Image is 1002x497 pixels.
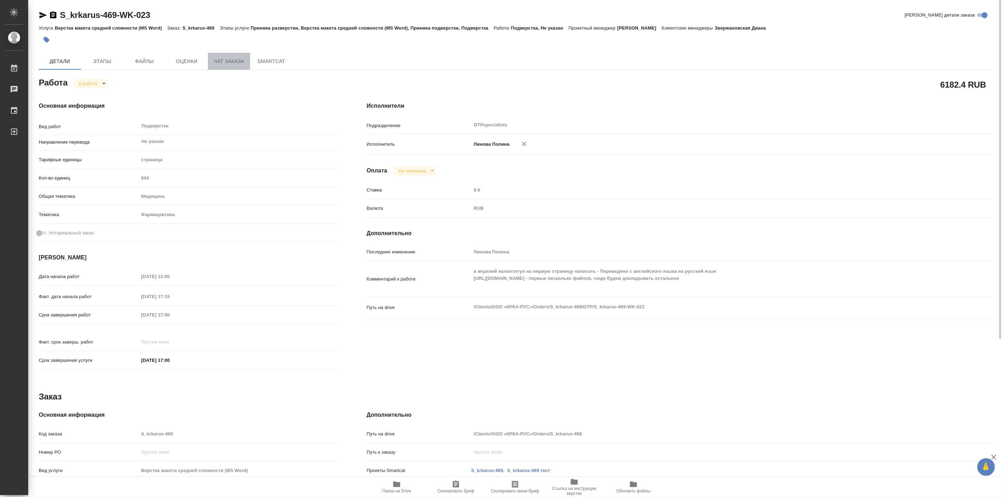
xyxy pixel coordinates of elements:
p: Срок завершения работ [39,312,139,319]
p: Путь к заказу [367,449,471,456]
span: Файлы [128,57,161,66]
p: Срок завершения услуги [39,357,139,364]
input: Пустое поле [139,337,200,347]
h4: Основная информация [39,102,339,110]
button: Скопировать ссылку для ЯМессенджера [39,11,47,19]
p: Приемка разверстки, Верстка макета средней сложности (MS Word), Приемка подверстки, Подверстка [251,25,494,31]
p: Вид работ [39,123,139,130]
button: В работе [76,81,100,87]
button: Скопировать мини-бриф [485,477,545,497]
textarea: в верхний колонтитул на первую страницу написать - Переведено с английского языка на русский язык... [471,265,942,291]
input: Пустое поле [139,465,339,476]
p: Верстка макета средней сложности (MS Word) [55,25,167,31]
p: Путь на drive [367,304,471,311]
button: Обновить файлы [604,477,663,497]
button: Удалить исполнителя [517,136,532,152]
p: Исполнитель [367,141,471,148]
button: Не оплачена [396,168,428,174]
h4: Основная информация [39,411,339,419]
input: Пустое поле [139,173,339,183]
p: Факт. срок заверш. работ [39,339,139,346]
p: Последнее изменение [367,249,471,256]
h4: Оплата [367,166,388,175]
p: Заказ: [167,25,182,31]
button: Папка на Drive [367,477,426,497]
p: Проекты Smartcat [367,467,471,474]
span: 🙏 [980,460,992,474]
p: Дата начала работ [39,273,139,280]
p: Вид услуги [39,467,139,474]
div: Фармацевтика [139,209,339,221]
textarea: /Clients/ООО «КРКА-РУС»/Orders/S_krkarus-469/DTP/S_krkarus-469-WK-023 [471,301,942,313]
h4: [PERSON_NAME] [39,253,339,262]
p: Направление перевода [39,139,139,146]
p: Подверстка, Не указан [511,25,569,31]
input: Пустое поле [139,271,200,282]
p: Работа [494,25,511,31]
div: страница [139,154,339,166]
p: Линова Полина [471,141,510,148]
h2: 6182.4 RUB [940,78,986,90]
div: RUB [471,202,942,214]
span: Нотариальный заказ [49,229,94,237]
p: S_krkarus-469 [183,25,220,31]
span: Детали [43,57,77,66]
h2: Работа [39,76,68,88]
p: Факт. дата начала работ [39,293,139,300]
p: Комментарий к работе [367,276,471,283]
p: Путь на drive [367,430,471,438]
p: Подразделение [367,122,471,129]
input: Пустое поле [139,310,200,320]
input: Пустое поле [139,429,339,439]
a: S_krkarus-469, [471,468,505,473]
p: Тарифные единицы [39,156,139,163]
p: Услуга [39,25,55,31]
span: Обновить файлы [617,489,651,493]
input: ✎ Введи что-нибудь [139,355,200,365]
p: Тематика [39,211,139,218]
input: Пустое поле [471,247,942,257]
h4: Дополнительно [367,411,994,419]
span: SmartCat [254,57,288,66]
h2: Заказ [39,391,62,402]
span: Оценки [170,57,204,66]
p: Номер РО [39,449,139,456]
div: Медицина [139,190,339,202]
input: Пустое поле [471,185,942,195]
p: Валюта [367,205,471,212]
p: Общая тематика [39,193,139,200]
a: S_krkarus-469 тест [507,468,550,473]
button: Ссылка на инструкции верстки [545,477,604,497]
button: Скопировать ссылку [49,11,57,19]
button: Скопировать бриф [426,477,485,497]
input: Пустое поле [471,429,942,439]
span: Этапы [85,57,119,66]
a: S_krkarus-469-WK-023 [60,10,150,20]
p: [PERSON_NAME] [617,25,662,31]
input: Пустое поле [471,447,942,457]
p: Ставка [367,187,471,194]
input: Пустое поле [139,447,339,457]
span: [PERSON_NAME] детали заказа [905,12,975,19]
span: Скопировать бриф [437,489,474,493]
div: В работе [393,166,436,176]
div: В работе [73,79,108,88]
span: Скопировать мини-бриф [491,489,539,493]
span: Ссылка на инструкции верстки [549,486,600,496]
h4: Дополнительно [367,229,994,238]
p: Клиентские менеджеры [662,25,715,31]
button: 🙏 [977,458,995,476]
p: Этапы услуги [220,25,251,31]
button: Добавить тэг [39,32,54,48]
p: Кол-во единиц [39,175,139,182]
p: Звержановская Диана [715,25,771,31]
span: Папка на Drive [382,489,411,493]
input: Пустое поле [139,291,200,302]
p: Код заказа [39,430,139,438]
p: Проектный менеджер [569,25,617,31]
span: Чат заказа [212,57,246,66]
h4: Исполнители [367,102,994,110]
